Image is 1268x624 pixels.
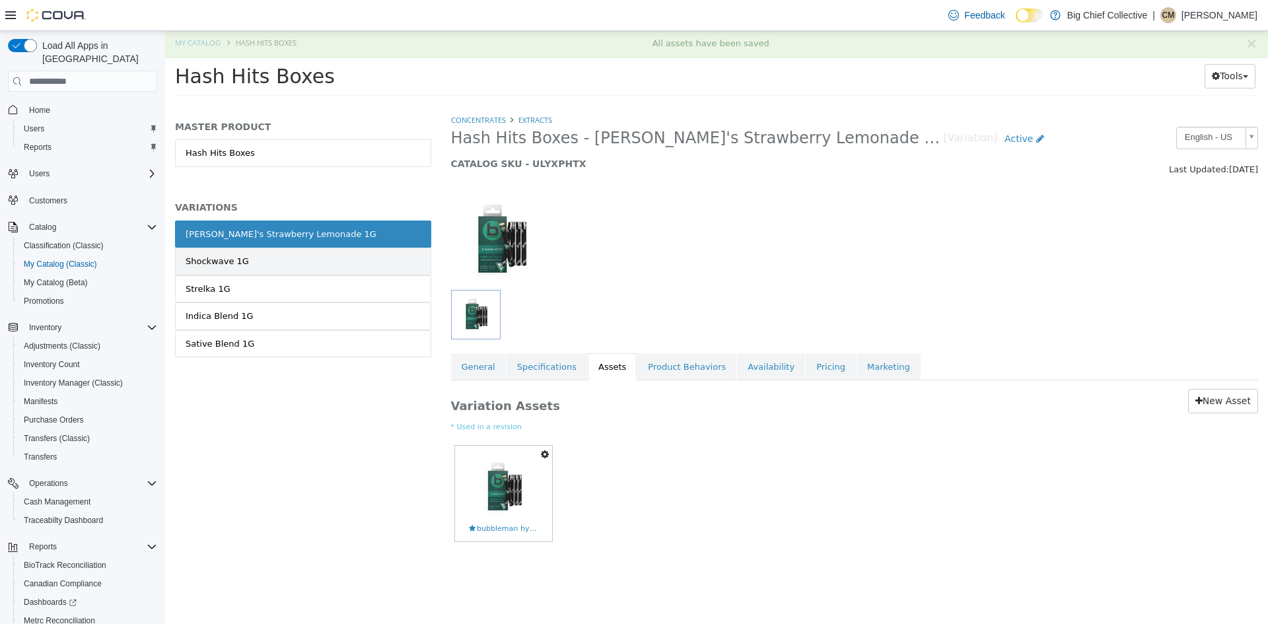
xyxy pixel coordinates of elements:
[24,166,55,182] button: Users
[3,474,162,493] button: Operations
[18,412,89,428] a: Purchase Orders
[1039,33,1090,57] button: Tools
[13,374,162,392] button: Inventory Manager (Classic)
[18,512,157,528] span: Traceabilty Dashboard
[13,493,162,511] button: Cash Management
[13,236,162,255] button: Classification (Classic)
[304,422,373,491] img: bubbleman hybrid hash hit box pic.jpg
[24,515,103,526] span: Traceabilty Dashboard
[13,292,162,310] button: Promotions
[304,493,373,504] span: bubbleman hybrid hash hit box pic.jpg
[290,415,387,510] a: bubbleman hybrid hash hit box pic.jpgbubbleman hybrid hash hit box pic.jpg
[779,102,832,113] small: [Variation]
[18,576,157,592] span: Canadian Compliance
[18,293,69,309] a: Promotions
[964,9,1004,22] span: Feedback
[29,478,68,489] span: Operations
[18,431,95,446] a: Transfers (Classic)
[3,164,162,183] button: Users
[18,139,157,155] span: Reports
[29,222,56,232] span: Catalog
[641,322,691,350] a: Pricing
[18,576,107,592] a: Canadian Compliance
[13,355,162,374] button: Inventory Count
[24,341,100,351] span: Adjustments (Classic)
[29,322,61,333] span: Inventory
[29,105,50,116] span: Home
[472,322,571,350] a: Product Behaviors
[691,322,756,350] a: Marketing
[18,121,157,137] span: Users
[37,39,157,65] span: Load All Apps in [GEOGRAPHIC_DATA]
[13,593,162,611] a: Dashboards
[18,238,109,254] a: Classification (Classic)
[1162,7,1175,23] span: CM
[353,84,387,94] a: Extracts
[20,252,65,265] div: Strelka 1G
[10,108,266,136] a: Hash Hits Boxes
[13,337,162,355] button: Adjustments (Classic)
[18,256,157,272] span: My Catalog (Classic)
[18,121,50,137] a: Users
[29,168,50,179] span: Users
[24,102,55,118] a: Home
[26,9,86,22] img: Cova
[18,375,157,391] span: Inventory Manager (Classic)
[18,275,157,291] span: My Catalog (Beta)
[1067,7,1147,23] p: Big Chief Collective
[13,120,162,138] button: Users
[18,338,106,354] a: Adjustments (Classic)
[24,166,157,182] span: Users
[18,557,112,573] a: BioTrack Reconciliation
[13,574,162,593] button: Canadian Compliance
[18,139,57,155] a: Reports
[18,394,157,409] span: Manifests
[286,84,341,94] a: Concentrates
[13,556,162,574] button: BioTrack Reconciliation
[24,193,73,209] a: Customers
[18,357,85,372] a: Inventory Count
[24,497,90,507] span: Cash Management
[24,320,157,335] span: Inventory
[24,378,123,388] span: Inventory Manager (Classic)
[286,97,779,118] span: Hash Hits Boxes - [PERSON_NAME]'s Strawberry Lemonade 1G
[18,338,157,354] span: Adjustments (Classic)
[1016,9,1043,22] input: Dark Mode
[24,192,157,209] span: Customers
[1160,7,1176,23] div: Charles Monoessy
[839,102,868,113] span: Active
[3,537,162,556] button: Reports
[18,494,96,510] a: Cash Management
[1181,7,1257,23] p: [PERSON_NAME]
[24,475,73,491] button: Operations
[3,191,162,210] button: Customers
[20,306,89,320] div: Sative Blend 1G
[18,275,93,291] a: My Catalog (Beta)
[423,322,472,350] a: Assets
[24,219,61,235] button: Catalog
[1016,22,1016,23] span: Dark Mode
[29,541,57,552] span: Reports
[18,256,102,272] a: My Catalog (Classic)
[20,224,84,237] div: Shockwave 1G
[18,431,157,446] span: Transfers (Classic)
[18,293,157,309] span: Promotions
[1011,96,1093,118] a: English - US
[13,255,162,273] button: My Catalog (Classic)
[13,429,162,448] button: Transfers (Classic)
[286,358,755,382] h3: Variation Assets
[18,557,157,573] span: BioTrack Reconciliation
[10,34,170,57] span: Hash Hits Boxes
[10,170,266,182] h5: VARIATIONS
[18,238,157,254] span: Classification (Classic)
[286,127,886,139] h5: CATALOG SKU - ULYXPHTX
[18,594,82,610] a: Dashboards
[286,391,1094,402] small: * Used in a revision
[13,138,162,156] button: Reports
[24,597,77,607] span: Dashboards
[13,448,162,466] button: Transfers
[13,273,162,292] button: My Catalog (Beta)
[13,392,162,411] button: Manifests
[1152,7,1155,23] p: |
[18,375,128,391] a: Inventory Manager (Classic)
